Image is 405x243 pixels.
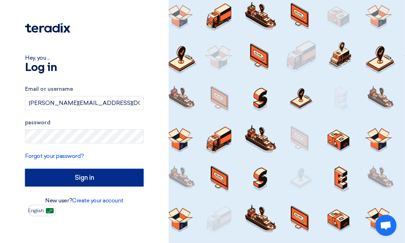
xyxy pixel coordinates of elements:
input: Sign in [25,169,144,186]
button: English [28,205,56,216]
font: Email or username [25,86,73,92]
font: password [25,119,50,126]
a: Open chat [375,215,397,236]
a: Create your account [72,197,123,204]
font: Hey, you ... [25,54,50,61]
font: English [28,208,44,214]
font: New user? [45,197,72,204]
img: ar-AR.png [46,208,54,213]
a: Forgot your password? [25,153,84,159]
img: Teradix logo [25,23,70,33]
input: Enter your business email or username [25,96,144,110]
font: Log in [25,62,57,73]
